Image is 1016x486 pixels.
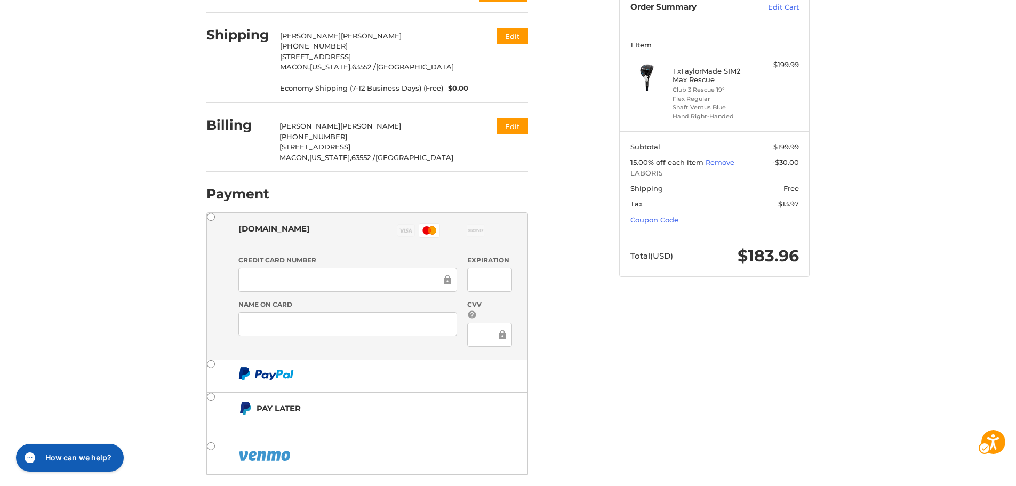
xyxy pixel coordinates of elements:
[375,153,453,162] span: [GEOGRAPHIC_DATA]
[280,73,487,94] div: Economy Shipping (7-12 Business Days) (Free)$0.00
[340,122,401,130] span: [PERSON_NAME]
[238,220,310,237] div: [DOMAIN_NAME]
[352,62,376,71] span: 63552 /
[630,216,678,224] a: Coupon Code
[206,117,269,133] h2: Billing
[773,142,799,151] span: $199.99
[630,168,799,179] span: LABOR15
[206,26,269,44] div: Shipping
[745,2,799,13] a: Edit Cart
[279,142,350,151] span: [STREET_ADDRESS]
[630,2,745,13] h3: Order Summary
[783,184,799,193] span: Free
[279,153,309,162] span: MACON,
[467,300,511,320] label: CVV
[630,158,706,166] span: 15.00% off each item
[310,62,352,71] span: [US_STATE],
[497,28,528,44] button: Edit
[351,153,375,162] span: 63552 /
[280,83,443,94] span: Economy Shipping (7-12 Business Days) (Free)
[279,132,347,141] span: [PHONE_NUMBER]
[206,116,269,134] div: Billing
[11,440,127,475] iframe: Iframe | Gorgias live chat messenger
[206,186,269,202] h2: Payment
[280,31,341,40] span: [PERSON_NAME]
[673,67,754,84] h4: 1 x TaylorMade SIM2 Max Rescue
[257,400,461,417] div: Pay Later
[238,449,293,463] img: PayPal icon
[630,184,663,193] span: Shipping
[673,103,754,112] li: Shaft Ventus Blue
[238,367,294,380] img: PayPal icon
[238,256,457,265] label: Credit Card Number
[238,419,461,429] iframe: PayPal Message 1
[673,112,754,121] li: Hand Right-Handed
[238,402,252,415] img: Pay Later icon
[280,42,348,50] span: [PHONE_NUMBER]
[280,62,310,71] span: MACON,
[673,85,754,94] li: Club 3 Rescue 19°
[279,142,487,163] div: [STREET_ADDRESS]MACON,[US_STATE],63552 /[GEOGRAPHIC_DATA]
[309,153,351,162] span: [US_STATE],
[706,158,734,166] a: Remove
[443,83,469,94] span: $0.00
[279,122,340,130] span: [PERSON_NAME]
[630,142,660,151] span: Subtotal
[497,118,528,134] button: Edit
[630,41,799,49] h3: 1 Item
[757,60,799,70] div: $199.99
[376,62,454,71] span: [GEOGRAPHIC_DATA]
[467,256,511,265] label: Expiration
[280,52,487,73] div: [STREET_ADDRESS]MACON,[US_STATE],63552 /[GEOGRAPHIC_DATA]
[778,200,799,208] span: $13.97
[673,94,754,103] li: Flex Regular
[341,31,402,40] span: [PERSON_NAME]
[630,200,643,208] span: Tax
[206,27,269,43] h2: Shipping
[970,452,1016,486] iframe: Google Iframe
[738,246,799,266] span: $183.96
[630,251,673,261] span: Total (USD)
[772,158,799,166] span: -$30.00
[238,300,457,309] label: Name on Card
[280,52,351,61] span: [STREET_ADDRESS]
